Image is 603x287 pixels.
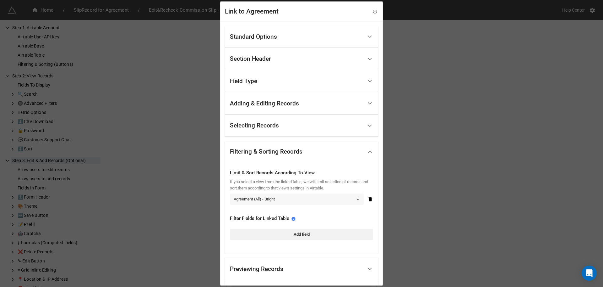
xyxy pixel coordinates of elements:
[230,266,283,272] div: Previewing Records
[230,149,302,155] div: Filtering & Sorting Records
[230,179,373,192] div: If you select a view from the linked table, we will limit selection of records and sort them acco...
[225,70,378,92] div: Field Type
[230,122,279,129] div: Selecting Records
[230,193,364,205] a: Agreement (All) - Bright
[225,142,378,162] div: Filtering & Sorting Records
[225,25,378,48] div: Standard Options
[230,100,299,106] div: Adding & Editing Records
[230,215,373,222] div: Filter Fields for Linked Table
[225,7,279,17] div: Link to Agreement
[230,169,373,177] div: Limit & Sort Records According To View
[230,228,373,240] a: Add field
[230,56,271,62] div: Section Header
[582,266,597,281] div: Open Intercom Messenger
[225,114,378,137] div: Selecting Records
[225,92,378,115] div: Adding & Editing Records
[230,78,257,84] div: Field Type
[225,258,378,280] div: Previewing Records
[230,33,277,40] div: Standard Options
[225,48,378,70] div: Section Header
[225,162,378,253] div: Filtering & Sorting Records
